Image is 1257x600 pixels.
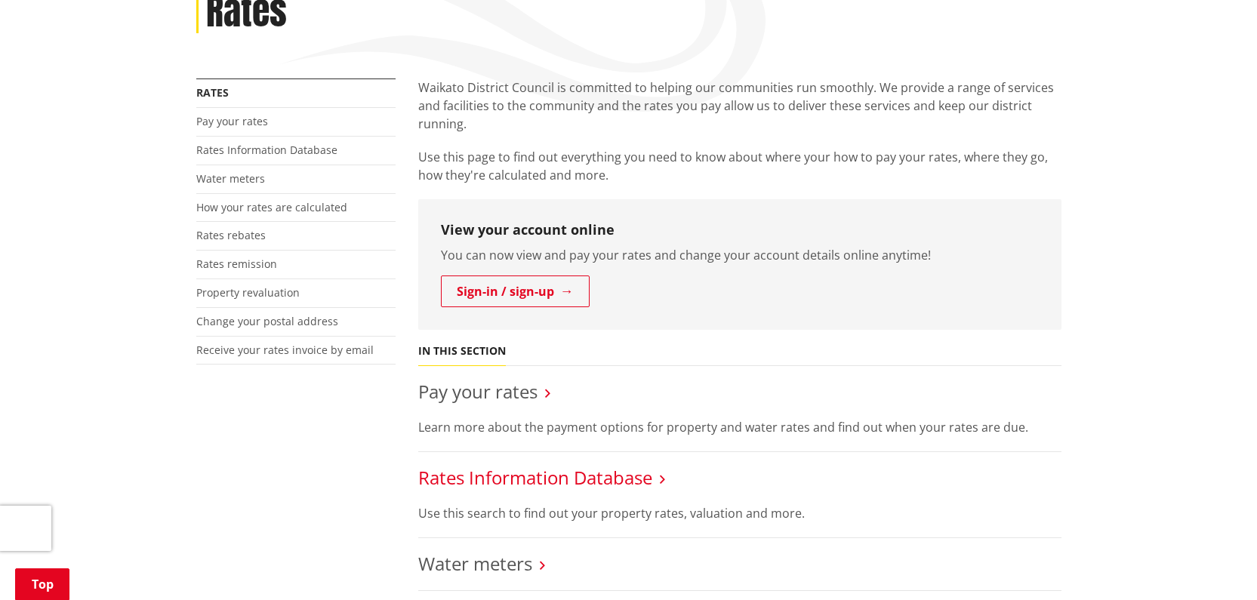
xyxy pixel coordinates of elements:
h5: In this section [418,345,506,358]
p: You can now view and pay your rates and change your account details online anytime! [441,246,1039,264]
a: Sign-in / sign-up [441,275,590,307]
a: Water meters [418,551,532,576]
a: Rates Information Database [418,465,652,490]
a: Pay your rates [196,114,268,128]
a: How your rates are calculated [196,200,347,214]
p: Waikato District Council is committed to helping our communities run smoothly. We provide a range... [418,78,1061,133]
a: Top [15,568,69,600]
p: Use this search to find out your property rates, valuation and more. [418,504,1061,522]
h3: View your account online [441,222,1039,238]
a: Receive your rates invoice by email [196,343,374,357]
p: Learn more about the payment options for property and water rates and find out when your rates ar... [418,418,1061,436]
p: Use this page to find out everything you need to know about where your how to pay your rates, whe... [418,148,1061,184]
a: Rates Information Database [196,143,337,157]
a: Change your postal address [196,314,338,328]
a: Water meters [196,171,265,186]
a: Rates remission [196,257,277,271]
a: Property revaluation [196,285,300,300]
a: Rates [196,85,229,100]
a: Rates rebates [196,228,266,242]
a: Pay your rates [418,379,538,404]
